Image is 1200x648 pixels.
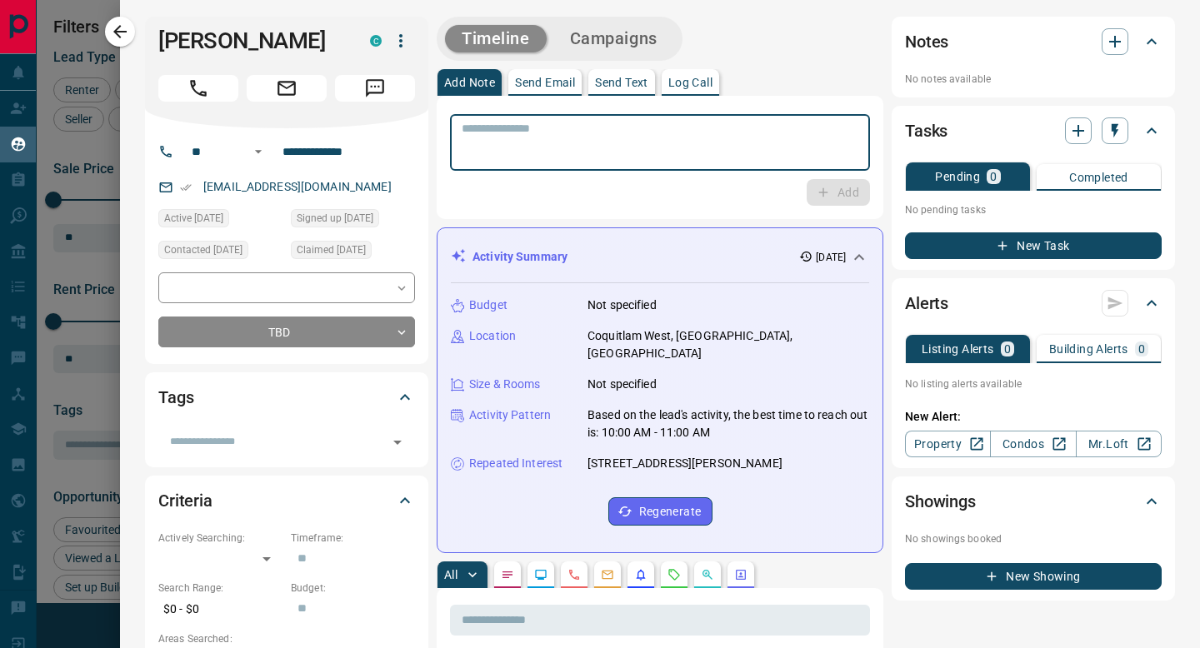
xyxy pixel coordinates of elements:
p: No notes available [905,72,1162,87]
svg: Opportunities [701,568,714,581]
button: Regenerate [608,497,712,526]
svg: Calls [567,568,581,581]
div: Criteria [158,481,415,521]
p: All [444,569,457,581]
p: Not specified [587,376,657,393]
svg: Email Verified [180,182,192,193]
p: Activity Pattern [469,406,551,424]
p: Activity Summary [472,248,567,266]
span: Message [335,75,415,102]
div: Alerts [905,283,1162,323]
p: Add Note [444,77,495,88]
div: Thu Aug 07 2025 [291,209,415,232]
p: 0 [990,171,997,182]
p: [STREET_ADDRESS][PERSON_NAME] [587,455,782,472]
p: Pending [935,171,980,182]
span: Claimed [DATE] [297,242,366,258]
h2: Tags [158,384,193,411]
span: Signed up [DATE] [297,210,373,227]
p: Actively Searching: [158,531,282,546]
p: Repeated Interest [469,455,562,472]
span: Call [158,75,238,102]
p: [DATE] [816,250,846,265]
button: Campaigns [553,25,674,52]
p: Search Range: [158,581,282,596]
div: Tags [158,377,415,417]
p: Timeframe: [291,531,415,546]
svg: Agent Actions [734,568,747,581]
div: Notes [905,22,1162,62]
p: Send Email [515,77,575,88]
p: Size & Rooms [469,376,541,393]
h2: Notes [905,28,948,55]
p: Completed [1069,172,1128,183]
div: Thu Aug 07 2025 [291,241,415,264]
h1: [PERSON_NAME] [158,27,345,54]
p: Not specified [587,297,657,314]
button: New Task [905,232,1162,259]
svg: Notes [501,568,514,581]
div: condos.ca [370,35,382,47]
p: Coquitlam West, [GEOGRAPHIC_DATA], [GEOGRAPHIC_DATA] [587,327,869,362]
p: Based on the lead's activity, the best time to reach out is: 10:00 AM - 11:00 AM [587,406,869,441]
p: Budget [469,297,507,314]
p: Send Text [595,77,648,88]
button: Open [248,142,268,162]
div: Showings [905,481,1162,521]
svg: Lead Browsing Activity [534,568,547,581]
h2: Criteria [158,487,212,514]
button: New Showing [905,563,1162,590]
div: TBD [158,317,415,347]
p: New Alert: [905,408,1162,426]
span: Active [DATE] [164,210,223,227]
h2: Showings [905,488,976,515]
p: No showings booked [905,531,1162,546]
svg: Requests [667,568,681,581]
span: Contacted [DATE] [164,242,242,258]
h2: Alerts [905,290,948,317]
div: Activity Summary[DATE] [451,242,869,272]
h2: Tasks [905,117,947,144]
p: Areas Searched: [158,631,415,646]
div: Thu Aug 07 2025 [158,209,282,232]
p: 0 [1004,343,1011,355]
p: Listing Alerts [922,343,994,355]
p: $0 - $0 [158,596,282,623]
div: Tasks [905,111,1162,151]
p: Location [469,327,516,345]
p: No listing alerts available [905,376,1162,391]
svg: Emails [601,568,614,581]
a: Condos [990,431,1076,457]
p: Log Call [668,77,712,88]
p: No pending tasks [905,197,1162,222]
a: Mr.Loft [1076,431,1162,457]
button: Timeline [445,25,547,52]
span: Email [247,75,327,102]
p: Building Alerts [1049,343,1128,355]
button: Open [386,431,409,454]
svg: Listing Alerts [634,568,647,581]
p: 0 [1138,343,1145,355]
div: Fri Aug 15 2025 [158,241,282,264]
a: [EMAIL_ADDRESS][DOMAIN_NAME] [203,180,392,193]
p: Budget: [291,581,415,596]
a: Property [905,431,991,457]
